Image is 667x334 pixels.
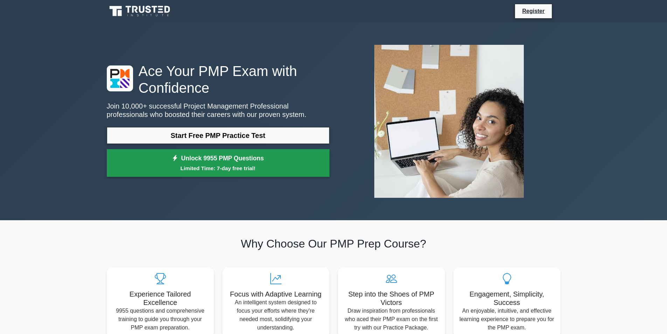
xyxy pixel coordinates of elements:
p: An intelligent system designed to focus your efforts where they're needed most, solidifying your ... [228,298,324,332]
h5: Step into the Shoes of PMP Victors [343,290,439,307]
small: Limited Time: 7-day free trial! [116,164,321,172]
h2: Why Choose Our PMP Prep Course? [107,237,561,250]
a: Start Free PMP Practice Test [107,127,329,144]
h5: Experience Tailored Excellence [112,290,208,307]
a: Unlock 9955 PMP QuestionsLimited Time: 7-day free trial! [107,149,329,177]
p: An enjoyable, intuitive, and effective learning experience to prepare you for the PMP exam. [459,307,555,332]
p: 9955 questions and comprehensive training to guide you through your PMP exam preparation. [112,307,208,332]
p: Join 10,000+ successful Project Management Professional professionals who boosted their careers w... [107,102,329,119]
p: Draw inspiration from professionals who aced their PMP exam on the first try with our Practice Pa... [343,307,439,332]
h5: Focus with Adaptive Learning [228,290,324,298]
h5: Engagement, Simplicity, Success [459,290,555,307]
a: Register [518,7,549,15]
h1: Ace Your PMP Exam with Confidence [107,63,329,96]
